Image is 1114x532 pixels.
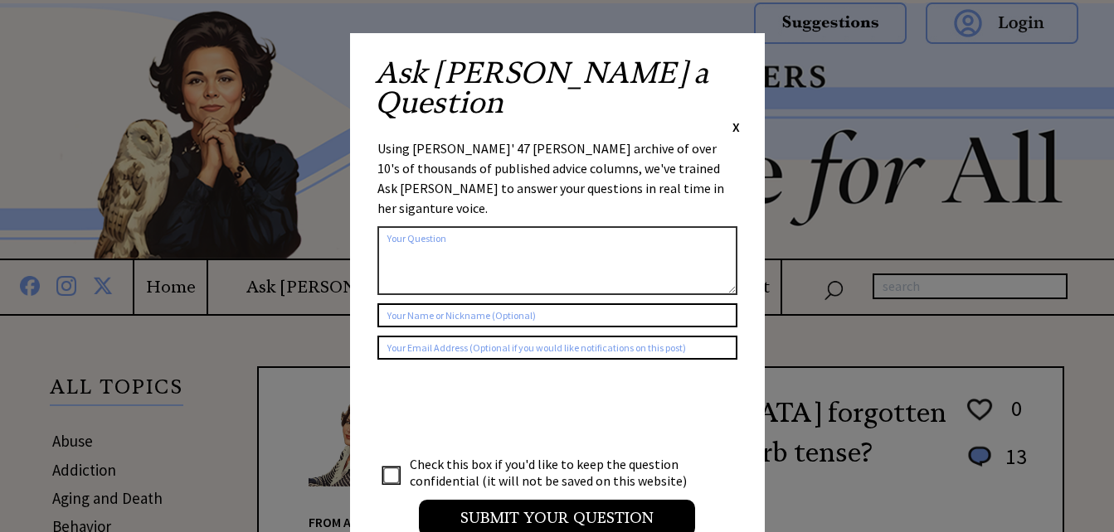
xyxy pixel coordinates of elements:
iframe: reCAPTCHA [377,376,630,441]
span: X [732,118,740,135]
input: Your Email Address (Optional if you would like notifications on this post) [377,336,737,360]
div: Using [PERSON_NAME]' 47 [PERSON_NAME] archive of over 10's of thousands of published advice colum... [377,138,737,218]
input: Your Name or Nickname (Optional) [377,303,737,327]
td: Check this box if you'd like to keep the question confidential (it will not be saved on this webs... [409,455,703,490]
h2: Ask [PERSON_NAME] a Question [375,58,740,118]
